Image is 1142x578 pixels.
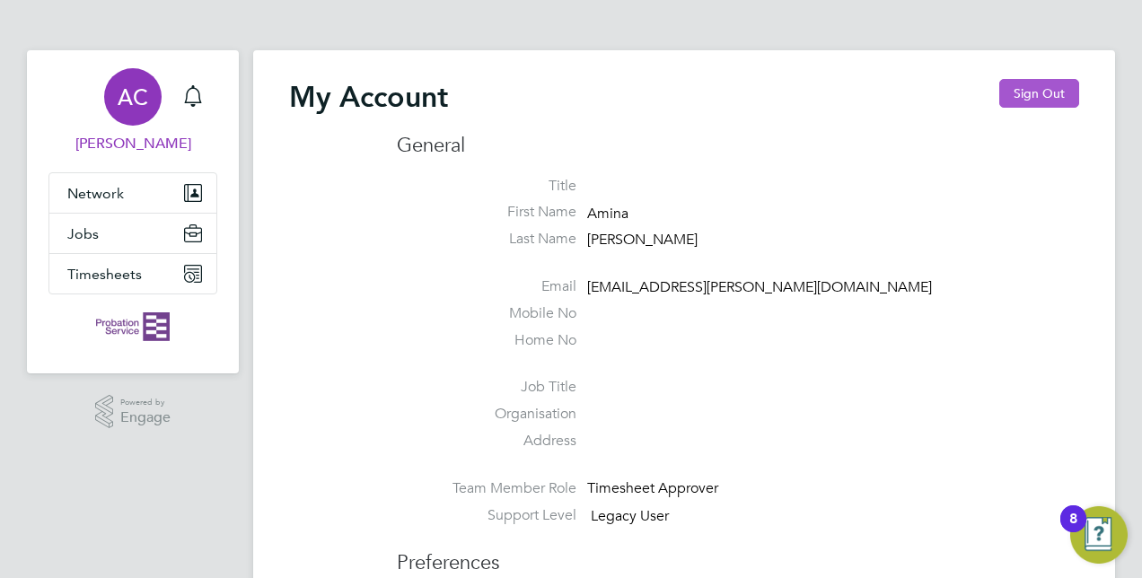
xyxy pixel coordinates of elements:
[397,432,576,451] label: Address
[587,231,698,249] span: [PERSON_NAME]
[397,405,576,424] label: Organisation
[49,254,216,293] button: Timesheets
[95,395,171,429] a: Powered byEngage
[397,331,576,350] label: Home No
[397,230,576,249] label: Last Name
[397,203,576,222] label: First Name
[397,378,576,397] label: Job Title
[289,79,448,115] h2: My Account
[49,214,216,253] button: Jobs
[587,205,628,223] span: Amina
[120,410,171,425] span: Engage
[397,277,576,296] label: Email
[48,133,217,154] span: Amina Campbell
[397,532,1079,576] h3: Preferences
[1070,506,1128,564] button: Open Resource Center, 8 new notifications
[397,479,576,498] label: Team Member Role
[118,85,148,109] span: AC
[27,50,239,373] nav: Main navigation
[96,312,169,341] img: probationservice-logo-retina.png
[48,68,217,154] a: AC[PERSON_NAME]
[591,507,669,525] span: Legacy User
[48,312,217,341] a: Go to home page
[999,79,1079,108] button: Sign Out
[397,304,576,323] label: Mobile No
[397,177,576,196] label: Title
[67,185,124,202] span: Network
[49,173,216,213] button: Network
[397,133,1079,159] h3: General
[587,278,932,296] span: [EMAIL_ADDRESS][PERSON_NAME][DOMAIN_NAME]
[67,225,99,242] span: Jobs
[1069,519,1077,542] div: 8
[67,266,142,283] span: Timesheets
[397,506,576,525] label: Support Level
[587,479,758,498] div: Timesheet Approver
[120,395,171,410] span: Powered by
